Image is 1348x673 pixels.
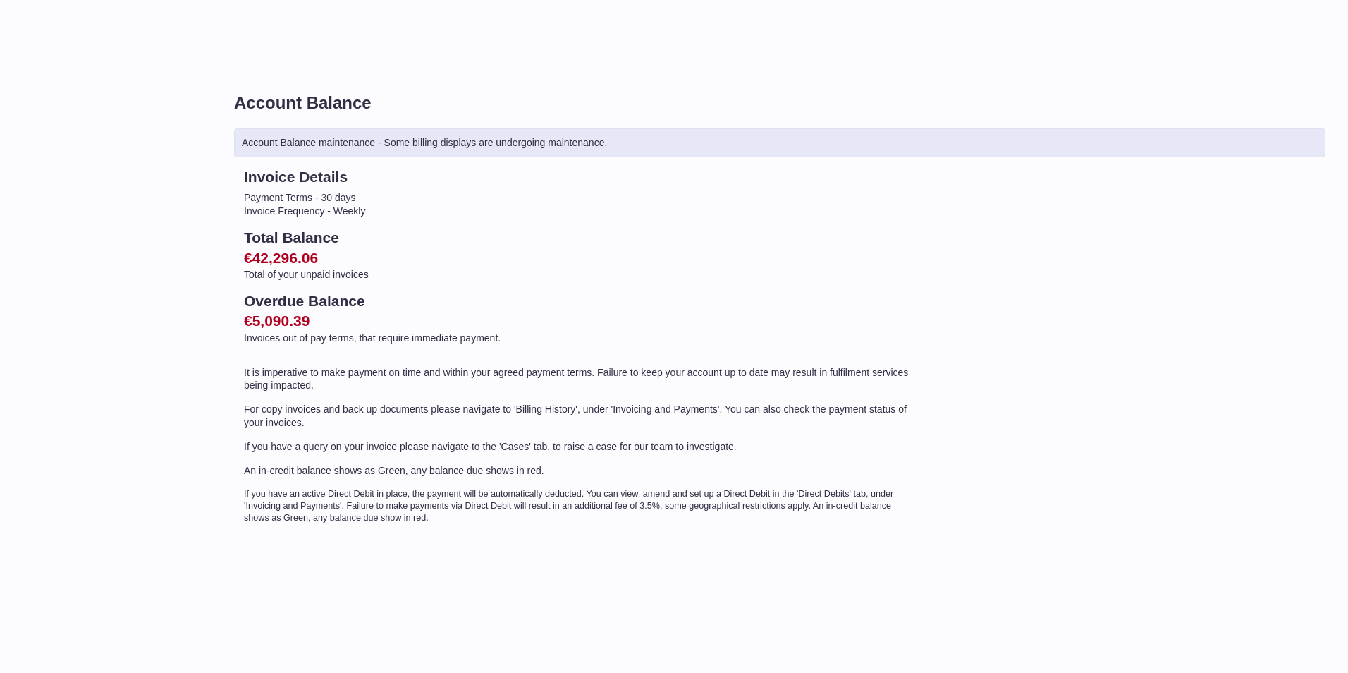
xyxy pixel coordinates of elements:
p: For copy invoices and back up documents please navigate to 'Billing History', under 'Invoicing an... [244,403,915,430]
p: An in-credit balance shows as Green, any balance due shows in red. [244,464,915,478]
div: Account Balance maintenance - Some billing displays are undergoing maintenance. [234,128,1325,157]
p: If you have a query on your invoice please navigate to the 'Cases' tab, to raise a case for our t... [244,440,915,454]
h2: €5,090.39 [244,311,915,331]
h2: Overdue Balance [244,291,915,311]
p: Total of your unpaid invoices [244,268,915,281]
li: Payment Terms - 30 days [244,191,915,205]
p: Invoices out of pay terms, that require immediate payment. [244,332,915,345]
h2: €42,296.06 [244,248,915,268]
h1: Account Balance [234,92,1325,114]
p: If you have an active Direct Debit in place, the payment will be automatically deducted. You can ... [244,488,915,524]
li: Invoice Frequency - Weekly [244,205,915,218]
h2: Total Balance [244,228,915,248]
p: It is imperative to make payment on time and within your agreed payment terms. Failure to keep yo... [244,366,915,393]
h2: Invoice Details [244,167,915,187]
